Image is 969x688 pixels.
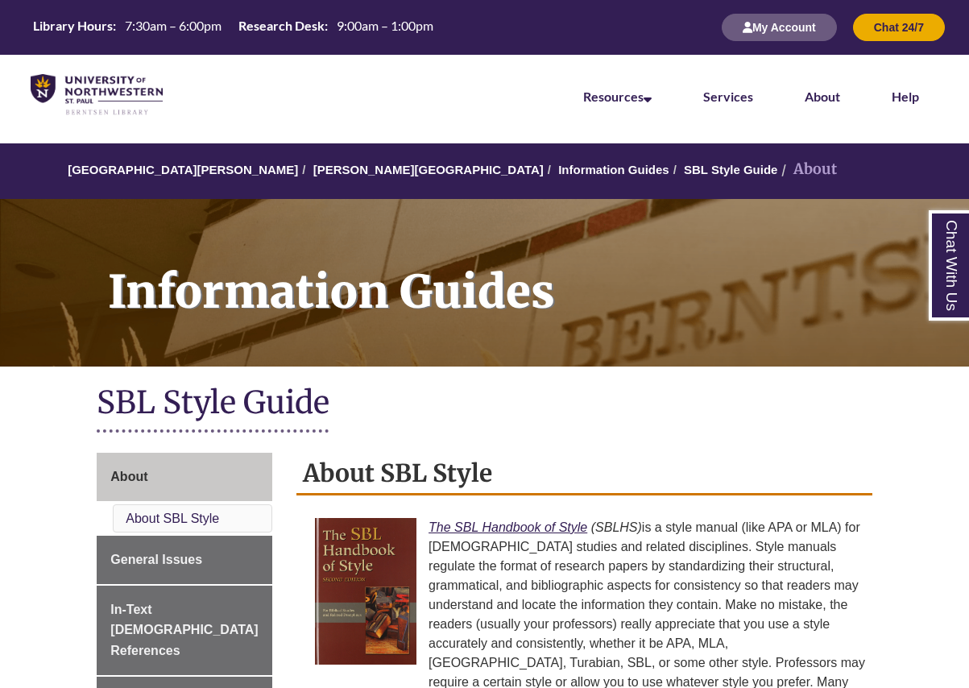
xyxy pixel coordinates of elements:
[777,158,837,181] li: About
[110,553,202,566] span: General Issues
[313,163,544,176] a: [PERSON_NAME][GEOGRAPHIC_DATA]
[97,453,272,501] a: About
[892,89,919,104] a: Help
[684,163,777,176] a: SBL Style Guide
[97,586,272,675] a: In-Text [DEMOGRAPHIC_DATA] References
[126,512,219,525] a: About SBL Style
[429,520,587,534] a: The SBL Handbook of Style
[27,17,440,39] a: Hours Today
[110,603,258,657] span: In-Text [DEMOGRAPHIC_DATA] References
[31,74,163,116] img: UNWSP Library Logo
[27,17,118,35] th: Library Hours:
[337,18,433,33] span: 9:00am – 1:00pm
[232,17,330,35] th: Research Desk:
[591,520,642,534] em: (SBLHS)
[27,17,440,37] table: Hours Today
[722,20,837,34] a: My Account
[296,453,872,495] h2: About SBL Style
[703,89,753,104] a: Services
[97,536,272,584] a: General Issues
[97,383,872,425] h1: SBL Style Guide
[110,470,147,483] span: About
[805,89,840,104] a: About
[68,163,298,176] a: [GEOGRAPHIC_DATA][PERSON_NAME]
[853,14,945,41] button: Chat 24/7
[583,89,652,104] a: Resources
[722,14,837,41] button: My Account
[558,163,669,176] a: Information Guides
[125,18,222,33] span: 7:30am – 6:00pm
[853,20,945,34] a: Chat 24/7
[90,199,969,346] h1: Information Guides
